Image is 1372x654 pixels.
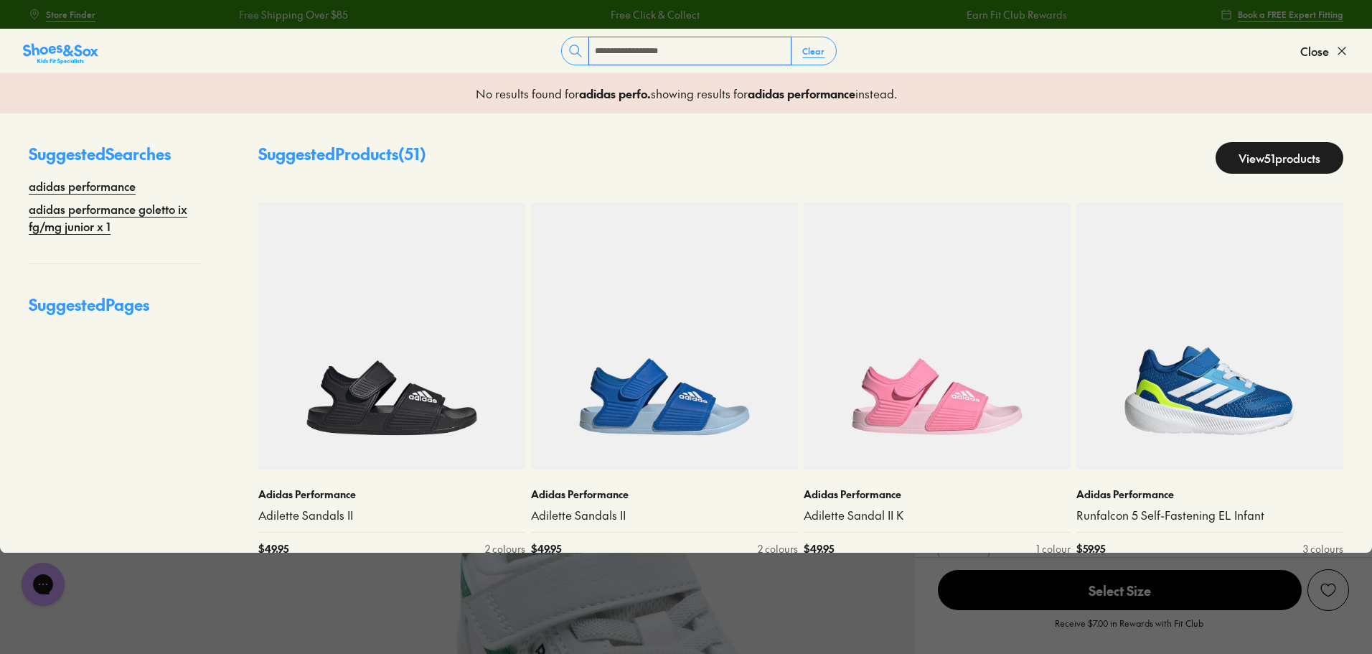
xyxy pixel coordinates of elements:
a: View51products [1216,142,1343,174]
a: Shoes &amp; Sox [23,39,98,62]
a: Store Finder [29,1,95,27]
button: Select Size [938,569,1302,611]
span: Book a FREE Expert Fitting [1238,8,1343,21]
button: Close [1300,35,1349,67]
b: adidas performance [748,85,855,101]
span: Close [1300,42,1329,60]
a: Runfalcon 5 Self-Fastening EL Infant [1076,508,1343,523]
div: 1 colour [1036,541,1071,556]
span: $ 49.95 [531,541,561,556]
a: adidas performance [29,177,136,195]
div: 2 colours [485,541,525,556]
a: Adilette Sandals II [531,508,798,523]
div: 2 colours [758,541,798,556]
iframe: Gorgias live chat messenger [14,558,72,611]
a: adidas performance goletto ix fg/mg junior x 1 [29,200,201,235]
p: Adidas Performance [531,487,798,502]
a: Free Shipping Over $85 [237,7,346,22]
span: $ 49.95 [804,541,834,556]
span: ( 51 ) [398,143,426,164]
a: Free Click & Collect [609,7,697,22]
p: Receive $7.00 in Rewards with Fit Club [1055,617,1203,643]
button: Clear [791,38,836,64]
div: 3 colours [1303,541,1343,556]
b: adidas perfo . [579,85,651,101]
span: $ 59.95 [1076,541,1105,556]
p: Adidas Performance [1076,487,1343,502]
button: Add to Wishlist [1307,569,1349,611]
span: Store Finder [46,8,95,21]
p: Suggested Pages [29,293,201,328]
a: Adilette Sandal II K [804,508,1071,523]
p: Adidas Performance [258,487,525,502]
p: No results found for showing results for instead. [476,85,897,102]
span: Select Size [938,570,1302,610]
p: Suggested Searches [29,142,201,177]
a: Adilette Sandals II [258,508,525,523]
p: Suggested Products [258,142,426,174]
img: SNS_Logo_Responsive.svg [23,42,98,65]
a: Book a FREE Expert Fitting [1221,1,1343,27]
a: Earn Fit Club Rewards [964,7,1065,22]
p: Adidas Performance [804,487,1071,502]
span: $ 49.95 [258,541,288,556]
